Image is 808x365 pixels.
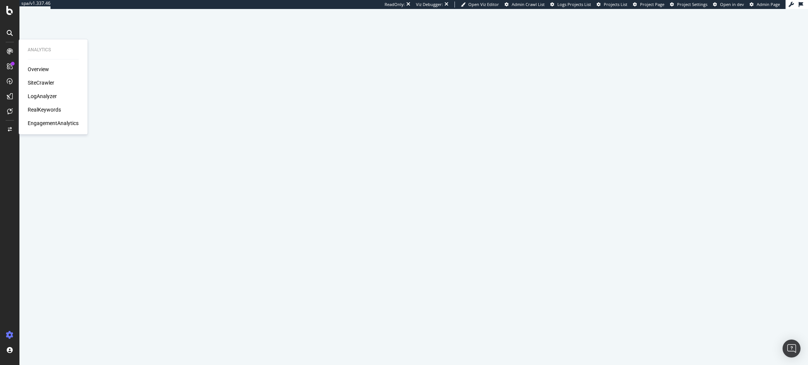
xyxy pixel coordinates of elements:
[28,106,61,113] a: RealKeywords
[604,1,627,7] span: Projects List
[713,1,744,7] a: Open in dev
[461,1,499,7] a: Open Viz Editor
[597,1,627,7] a: Projects List
[28,119,79,127] a: EngagementAnalytics
[416,1,443,7] div: Viz Debugger:
[750,1,780,7] a: Admin Page
[512,1,545,7] span: Admin Crawl List
[28,92,57,100] a: LogAnalyzer
[640,1,664,7] span: Project Page
[677,1,707,7] span: Project Settings
[28,66,49,73] a: Overview
[550,1,591,7] a: Logs Projects List
[28,79,54,86] a: SiteCrawler
[468,1,499,7] span: Open Viz Editor
[720,1,744,7] span: Open in dev
[505,1,545,7] a: Admin Crawl List
[670,1,707,7] a: Project Settings
[757,1,780,7] span: Admin Page
[783,340,801,358] div: Open Intercom Messenger
[557,1,591,7] span: Logs Projects List
[385,1,405,7] div: ReadOnly:
[28,47,79,53] div: Analytics
[633,1,664,7] a: Project Page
